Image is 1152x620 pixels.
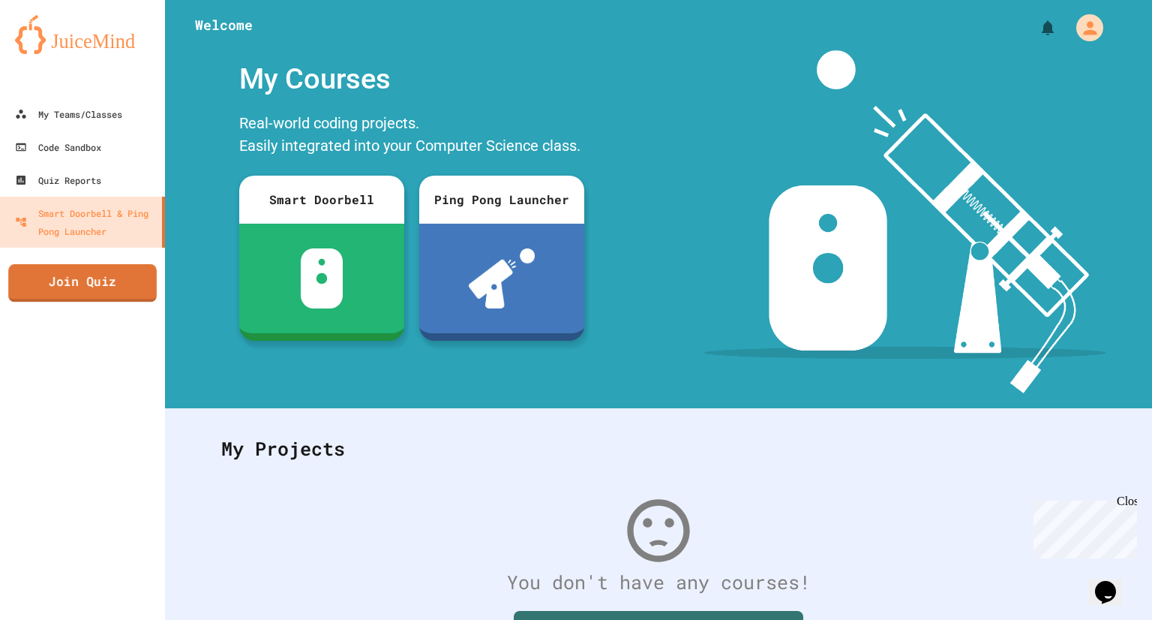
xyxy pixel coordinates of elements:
[419,176,584,224] div: Ping Pong Launcher
[232,108,592,164] div: Real-world coding projects. Easily integrated into your Computer Science class.
[1011,15,1060,41] div: My Notifications
[15,15,150,54] img: logo-orange.svg
[15,105,122,123] div: My Teams/Classes
[206,420,1111,478] div: My Projects
[301,248,343,308] img: sdb-white.svg
[1089,560,1137,605] iframe: chat widget
[469,248,535,308] img: ppl-with-ball.png
[206,568,1111,597] div: You don't have any courses!
[1060,11,1107,45] div: My Account
[6,6,103,95] div: Chat with us now!Close
[239,176,404,224] div: Smart Doorbell
[15,204,156,240] div: Smart Doorbell & Ping Pong Launcher
[232,50,592,108] div: My Courses
[15,138,101,156] div: Code Sandbox
[704,50,1106,393] img: banner-image-my-projects.png
[8,264,157,302] a: Join Quiz
[15,171,101,189] div: Quiz Reports
[1027,495,1137,558] iframe: chat widget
